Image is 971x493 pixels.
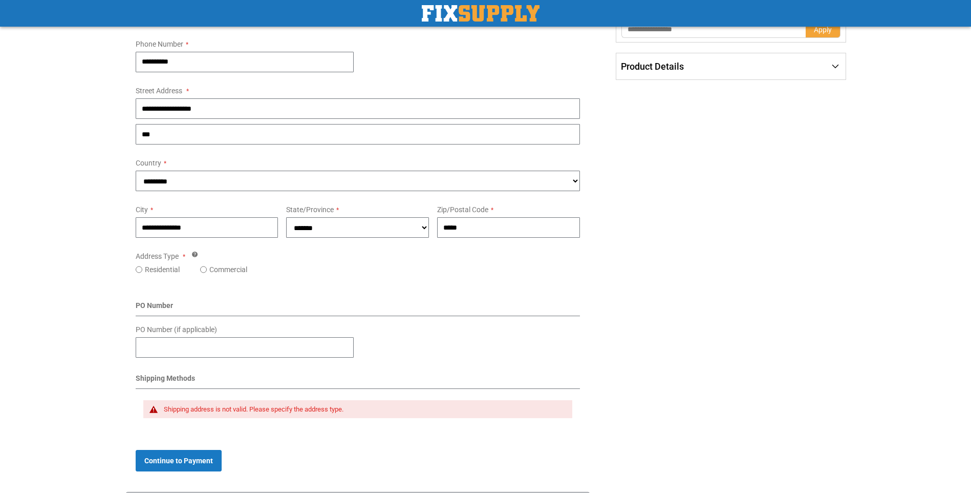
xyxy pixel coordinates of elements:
[286,206,334,214] span: State/Province
[136,325,217,334] span: PO Number (if applicable)
[209,264,247,275] label: Commercial
[144,457,213,465] span: Continue to Payment
[164,405,563,414] div: Shipping address is not valid. Please specify the address type.
[136,450,222,471] button: Continue to Payment
[422,5,540,22] a: store logo
[136,300,580,316] div: PO Number
[422,5,540,22] img: Fix Industrial Supply
[437,206,488,214] span: Zip/Postal Code
[136,40,183,48] span: Phone Number
[806,22,840,38] button: Apply
[136,206,148,214] span: City
[136,159,161,167] span: Country
[814,26,832,34] span: Apply
[136,252,179,260] span: Address Type
[145,264,180,275] label: Residential
[136,87,182,95] span: Street Address
[621,61,684,72] span: Product Details
[136,373,580,389] div: Shipping Methods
